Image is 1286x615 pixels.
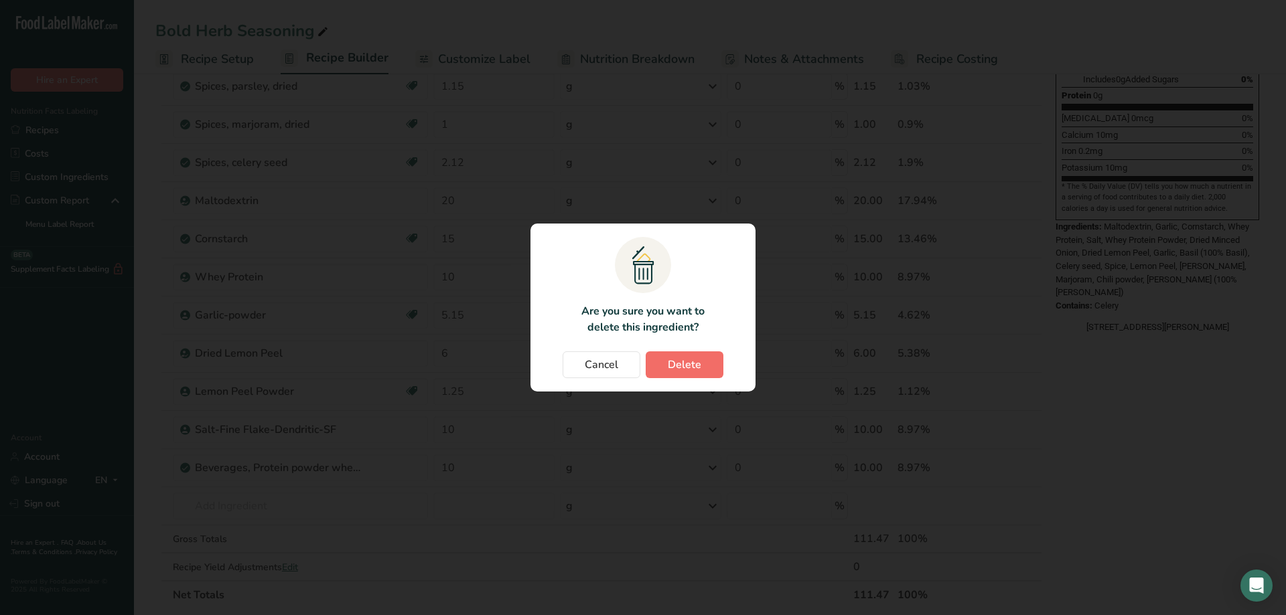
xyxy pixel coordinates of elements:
[563,351,640,378] button: Cancel
[668,357,701,373] span: Delete
[1240,569,1273,602] div: Open Intercom Messenger
[646,351,723,378] button: Delete
[573,303,712,335] p: Are you sure you want to delete this ingredient?
[585,357,618,373] span: Cancel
